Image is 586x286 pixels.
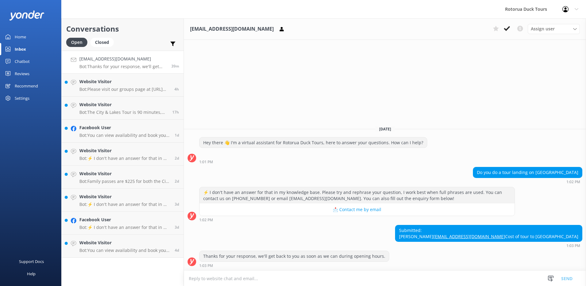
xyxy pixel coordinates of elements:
[62,120,184,143] a: Facebook UserBot:You can view availability and book your Rotorua Duck Tour online at [URL][DOMAIN...
[90,38,114,47] div: Closed
[62,235,184,258] a: Website VisitorBot:You can view availability and book your Rotorua Duck Tour online at [URL][DOMA...
[15,80,38,92] div: Recommend
[200,137,427,148] div: Hey there 👋 I'm a virtual assistant for Rotorua Duck Tours, here to answer your questions. How ca...
[79,64,167,69] p: Bot: Thanks for your response, we'll get back to you as soon as we can during opening hours.
[175,225,179,230] span: Sep 15 2025 03:25pm (UTC +12:00) Pacific/Auckland
[473,167,582,178] div: Do you do a tour landing on [GEOGRAPHIC_DATA]
[9,10,44,21] img: yonder-white-logo.png
[79,225,170,230] p: Bot: ⚡ I don't have an answer for that in my knowledge base. Please try and rephrase your questio...
[175,133,179,138] span: Sep 18 2025 09:05am (UTC +12:00) Pacific/Auckland
[175,202,179,207] span: Sep 15 2025 03:38pm (UTC +12:00) Pacific/Auckland
[62,74,184,97] a: Website VisitorBot:Please visit our groups page at [URL][DOMAIN_NAME] for more information on sch...
[175,156,179,161] span: Sep 16 2025 05:09pm (UTC +12:00) Pacific/Auckland
[433,234,505,239] a: [EMAIL_ADDRESS][DOMAIN_NAME]
[199,263,389,268] div: Sep 19 2025 01:03pm (UTC +12:00) Pacific/Auckland
[66,39,90,45] a: Open
[79,78,170,85] h4: Website Visitor
[531,25,555,32] span: Assign user
[395,243,582,248] div: Sep 19 2025 01:03pm (UTC +12:00) Pacific/Auckland
[375,126,395,132] span: [DATE]
[62,143,184,166] a: Website VisitorBot:⚡ I don't have an answer for that in my knowledge base. Please try and rephras...
[79,193,170,200] h4: Website Visitor
[79,239,170,246] h4: Website Visitor
[566,180,580,184] strong: 1:02 PM
[79,133,170,138] p: Bot: You can view availability and book your Rotorua Duck Tour online at [URL][DOMAIN_NAME]. If y...
[175,179,179,184] span: Sep 16 2025 02:26pm (UTC +12:00) Pacific/Auckland
[473,180,582,184] div: Sep 19 2025 01:02pm (UTC +12:00) Pacific/Auckland
[200,187,515,203] div: ⚡ I don't have an answer for that in my knowledge base. Please try and rephrase your question, I ...
[62,212,184,235] a: Facebook UserBot:⚡ I don't have an answer for that in my knowledge base. Please try and rephrase ...
[66,38,87,47] div: Open
[175,248,179,253] span: Sep 15 2025 12:21pm (UTC +12:00) Pacific/Auckland
[200,203,515,216] button: 📩 Contact me by email
[199,160,213,164] strong: 1:01 PM
[79,156,170,161] p: Bot: ⚡ I don't have an answer for that in my knowledge base. Please try and rephrase your questio...
[62,166,184,189] a: Website VisitorBot:Family passes are $225 for both the City & Lakes and Tarawera & Lakes tours, c...
[79,216,170,223] h4: Facebook User
[79,87,170,92] p: Bot: Please visit our groups page at [URL][DOMAIN_NAME] for more information on school tours. You...
[15,55,30,68] div: Chatbot
[172,110,179,115] span: Sep 18 2025 08:33pm (UTC +12:00) Pacific/Auckland
[79,110,168,115] p: Bot: The City & Lakes Tour is 90 minutes, and the Tarawera & Lakes Tour is 2 hours. You can find ...
[15,92,29,104] div: Settings
[15,31,26,43] div: Home
[62,97,184,120] a: Website VisitorBot:The City & Lakes Tour is 90 minutes, and the Tarawera & Lakes Tour is 2 hours....
[566,244,580,248] strong: 1:03 PM
[171,64,179,69] span: Sep 19 2025 01:03pm (UTC +12:00) Pacific/Auckland
[79,147,170,154] h4: Website Visitor
[79,170,170,177] h4: Website Visitor
[79,202,170,207] p: Bot: ⚡ I don't have an answer for that in my knowledge base. Please try and rephrase your questio...
[79,248,170,253] p: Bot: You can view availability and book your Rotorua Duck Tour online at [URL][DOMAIN_NAME]. If y...
[79,56,167,62] h4: [EMAIL_ADDRESS][DOMAIN_NAME]
[27,268,36,280] div: Help
[79,179,170,184] p: Bot: Family passes are $225 for both the City & Lakes and Tarawera & Lakes tours, covering 2 adul...
[199,160,427,164] div: Sep 19 2025 01:01pm (UTC +12:00) Pacific/Auckland
[90,39,117,45] a: Closed
[395,225,582,242] div: Submitted: [PERSON_NAME] Cost of tour to [GEOGRAPHIC_DATA]
[19,255,44,268] div: Support Docs
[79,101,168,108] h4: Website Visitor
[199,264,213,268] strong: 1:03 PM
[15,68,29,80] div: Reviews
[528,24,580,34] div: Assign User
[62,51,184,74] a: [EMAIL_ADDRESS][DOMAIN_NAME]Bot:Thanks for your response, we'll get back to you as soon as we can...
[66,23,179,35] h2: Conversations
[190,25,274,33] h3: [EMAIL_ADDRESS][DOMAIN_NAME]
[200,251,389,261] div: Thanks for your response, we'll get back to you as soon as we can during opening hours.
[79,124,170,131] h4: Facebook User
[62,189,184,212] a: Website VisitorBot:⚡ I don't have an answer for that in my knowledge base. Please try and rephras...
[174,87,179,92] span: Sep 19 2025 08:44am (UTC +12:00) Pacific/Auckland
[199,218,515,222] div: Sep 19 2025 01:02pm (UTC +12:00) Pacific/Auckland
[15,43,26,55] div: Inbox
[199,218,213,222] strong: 1:02 PM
